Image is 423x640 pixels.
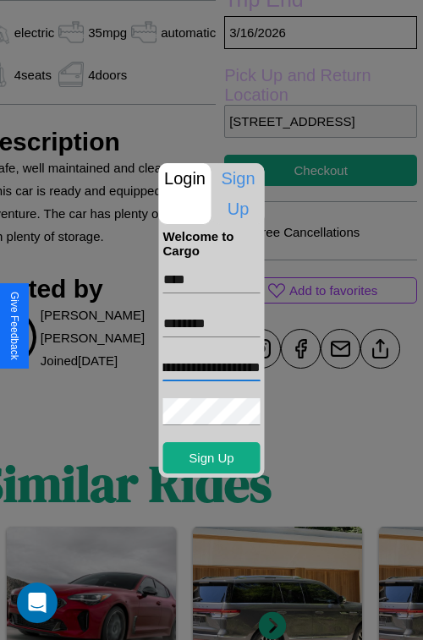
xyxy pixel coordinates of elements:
[163,229,261,258] h4: Welcome to Cargo
[159,163,211,194] p: Login
[17,583,58,623] div: Open Intercom Messenger
[212,163,265,224] p: Sign Up
[163,442,261,473] button: Sign Up
[8,292,20,360] div: Give Feedback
